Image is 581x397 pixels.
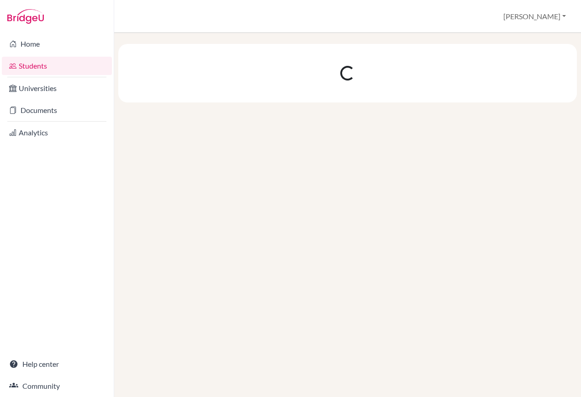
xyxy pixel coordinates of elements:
[2,355,112,373] a: Help center
[2,377,112,395] a: Community
[7,9,44,24] img: Bridge-U
[2,123,112,142] a: Analytics
[2,35,112,53] a: Home
[2,79,112,97] a: Universities
[2,57,112,75] a: Students
[2,101,112,119] a: Documents
[499,8,570,25] button: [PERSON_NAME]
